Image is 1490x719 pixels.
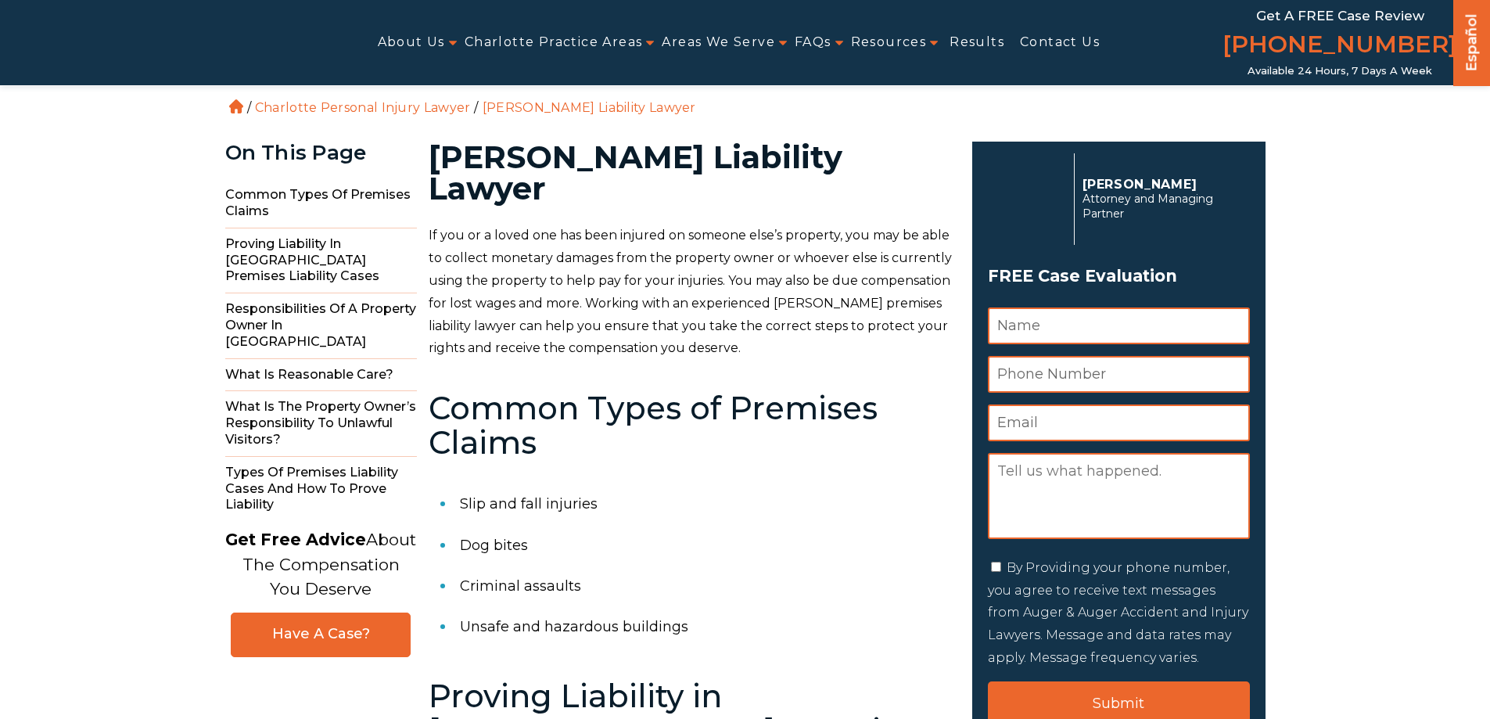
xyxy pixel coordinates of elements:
[247,625,394,643] span: Have A Case?
[950,25,1004,60] a: Results
[231,613,411,657] a: Have A Case?
[1082,192,1241,221] span: Attorney and Managing Partner
[1223,27,1457,65] a: [PHONE_NUMBER]
[225,359,417,392] span: What is Reasonable Care?
[465,25,643,60] a: Charlotte Practice Areas
[460,606,953,647] li: Unsafe and hazardous buildings
[225,293,417,358] span: Responsibilities of a Property Owner in [GEOGRAPHIC_DATA]
[988,160,1066,238] img: Herbert Auger
[988,307,1250,344] input: Name
[988,261,1250,291] span: FREE Case Evaluation
[429,391,953,460] h2: Common Types of Premises Claims
[429,225,953,360] p: If you or a loved one has been injured on someone else’s property, you may be able to collect mon...
[225,530,366,549] strong: Get Free Advice
[460,525,953,566] li: Dog bites
[229,99,243,113] a: Home
[460,566,953,606] li: Criminal assaults
[1248,65,1432,77] span: Available 24 Hours, 7 Days a Week
[851,25,927,60] a: Resources
[225,457,417,521] span: Types of Premises Liability Cases and How to Prove Liability
[1020,25,1100,60] a: Contact Us
[1256,8,1424,23] span: Get a FREE Case Review
[662,25,775,60] a: Areas We Serve
[988,356,1250,393] input: Phone Number
[795,25,831,60] a: FAQs
[9,24,254,62] img: Auger & Auger Accident and Injury Lawyers Logo
[988,404,1250,441] input: Email
[225,179,417,228] span: Common Types of Premises Claims
[1082,177,1241,192] p: [PERSON_NAME]
[225,228,417,293] span: Proving Liability in [GEOGRAPHIC_DATA] Premises Liability Cases
[225,391,417,456] span: What is the Property Owner’s Responsibility to Unlawful Visitors?
[255,100,471,115] a: Charlotte Personal Injury Lawyer
[225,142,417,164] div: On This Page
[378,25,445,60] a: About Us
[479,100,700,115] li: [PERSON_NAME] Liability Lawyer
[429,142,953,204] h1: [PERSON_NAME] Liability Lawyer
[460,484,953,524] li: Slip and fall injuries
[225,527,416,602] p: About The Compensation You Deserve
[988,560,1248,665] label: By Providing your phone number, you agree to receive text messages from Auger & Auger Accident an...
